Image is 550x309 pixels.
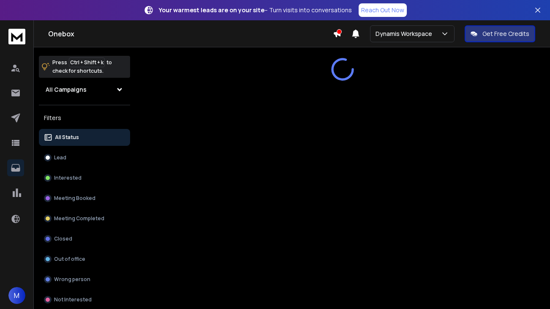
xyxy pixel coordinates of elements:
[39,81,130,98] button: All Campaigns
[39,129,130,146] button: All Status
[55,134,79,141] p: All Status
[39,190,130,207] button: Meeting Booked
[39,170,130,186] button: Interested
[48,29,333,39] h1: Onebox
[159,6,264,14] strong: Your warmest leads are on your site
[54,296,92,303] p: Not Interested
[361,6,404,14] p: Reach Out Now
[39,291,130,308] button: Not Interested
[69,57,105,67] span: Ctrl + Shift + k
[8,29,25,44] img: logo
[39,210,130,227] button: Meeting Completed
[465,25,535,42] button: Get Free Credits
[39,230,130,247] button: Closed
[54,235,72,242] p: Closed
[8,287,25,304] button: M
[376,30,436,38] p: Dynamis Workspace
[54,175,82,181] p: Interested
[359,3,407,17] a: Reach Out Now
[46,85,87,94] h1: All Campaigns
[39,112,130,124] h3: Filters
[52,58,112,75] p: Press to check for shortcuts.
[159,6,352,14] p: – Turn visits into conversations
[39,149,130,166] button: Lead
[54,256,85,263] p: Out of office
[54,195,95,202] p: Meeting Booked
[54,215,104,222] p: Meeting Completed
[39,251,130,268] button: Out of office
[54,154,66,161] p: Lead
[54,276,90,283] p: Wrong person
[39,271,130,288] button: Wrong person
[482,30,529,38] p: Get Free Credits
